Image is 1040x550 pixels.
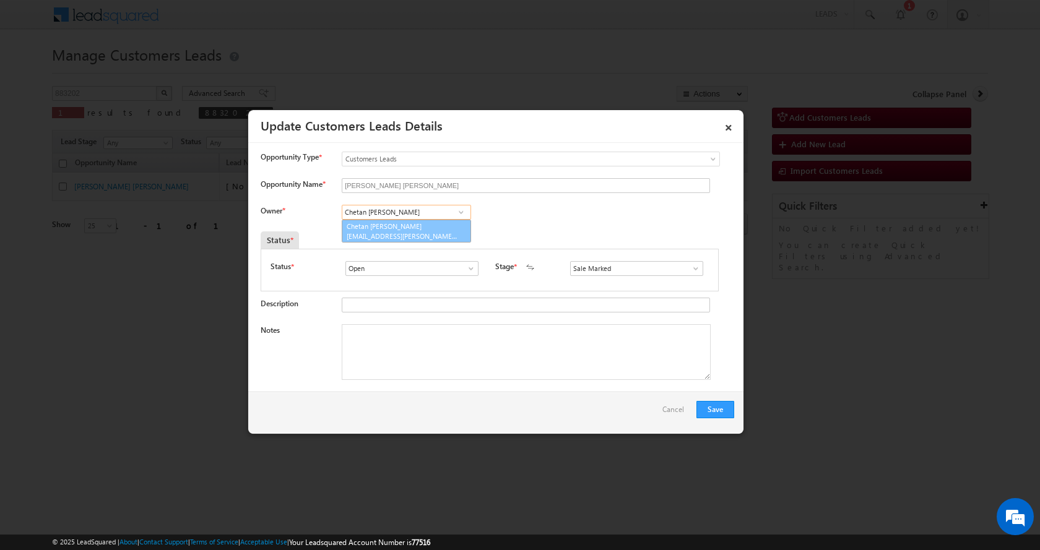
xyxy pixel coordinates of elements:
[261,325,280,335] label: Notes
[345,261,479,276] input: Type to Search
[168,381,225,398] em: Start Chat
[342,220,471,243] a: Chetan [PERSON_NAME]
[696,401,734,418] button: Save
[271,261,291,272] label: Status
[662,401,690,424] a: Cancel
[203,6,233,36] div: Minimize live chat window
[190,538,238,546] a: Terms of Service
[342,205,471,220] input: Type to Search
[16,114,226,371] textarea: Type your message and hit 'Enter'
[261,179,325,189] label: Opportunity Name
[119,538,137,546] a: About
[64,65,208,81] div: Chat with us now
[261,231,299,249] div: Status
[718,114,739,136] a: ×
[261,116,443,134] a: Update Customers Leads Details
[21,65,52,81] img: d_60004797649_company_0_60004797649
[412,538,430,547] span: 77516
[342,153,669,165] span: Customers Leads
[261,152,319,163] span: Opportunity Type
[495,261,514,272] label: Stage
[52,536,430,548] span: © 2025 LeadSquared | | | | |
[261,299,298,308] label: Description
[570,261,703,276] input: Type to Search
[685,262,700,275] a: Show All Items
[460,262,475,275] a: Show All Items
[261,206,285,215] label: Owner
[240,538,287,546] a: Acceptable Use
[289,538,430,547] span: Your Leadsquared Account Number is
[347,231,458,241] span: [EMAIL_ADDRESS][PERSON_NAME][DOMAIN_NAME]
[342,152,720,166] a: Customers Leads
[453,206,469,218] a: Show All Items
[139,538,188,546] a: Contact Support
